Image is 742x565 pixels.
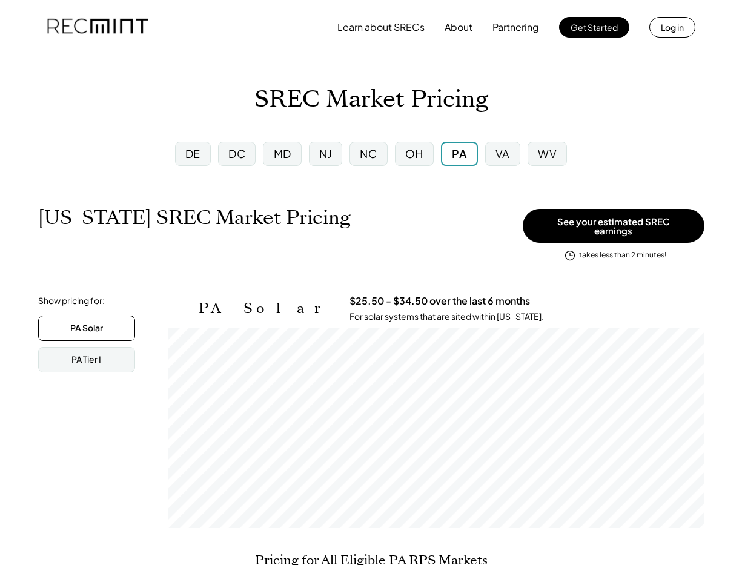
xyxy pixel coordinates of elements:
[349,295,530,308] h3: $25.50 - $34.50 over the last 6 months
[452,146,466,161] div: PA
[47,7,148,48] img: recmint-logotype%403x.png
[523,209,704,243] button: See your estimated SREC earnings
[254,85,488,114] h1: SREC Market Pricing
[538,146,557,161] div: WV
[38,295,105,307] div: Show pricing for:
[71,354,101,366] div: PA Tier I
[405,146,423,161] div: OH
[199,300,331,317] h2: PA Solar
[228,146,245,161] div: DC
[274,146,291,161] div: MD
[185,146,200,161] div: DE
[579,250,666,260] div: takes less than 2 minutes!
[38,206,351,230] h1: [US_STATE] SREC Market Pricing
[319,146,332,161] div: NJ
[349,311,544,323] div: For solar systems that are sited within [US_STATE].
[70,322,103,334] div: PA Solar
[492,15,539,39] button: Partnering
[559,17,629,38] button: Get Started
[495,146,510,161] div: VA
[445,15,472,39] button: About
[337,15,425,39] button: Learn about SRECs
[649,17,695,38] button: Log in
[360,146,377,161] div: NC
